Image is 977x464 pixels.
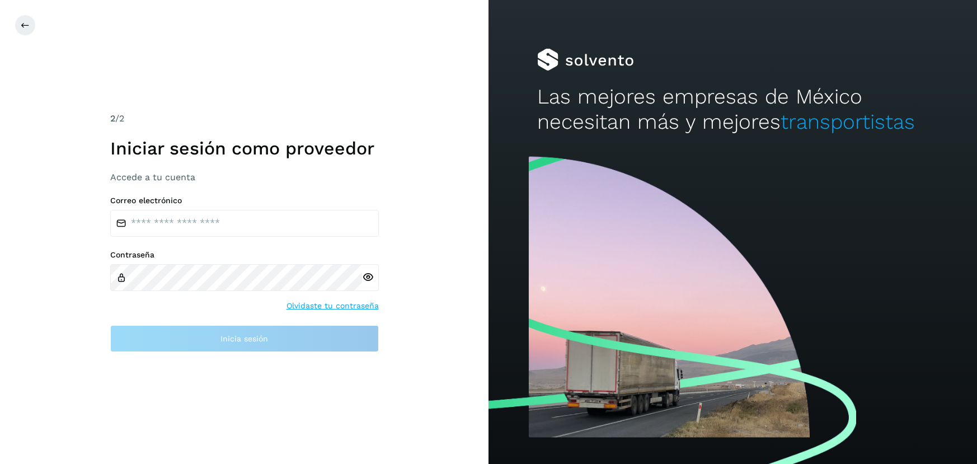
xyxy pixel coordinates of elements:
[220,335,268,343] span: Inicia sesión
[110,196,379,205] label: Correo electrónico
[110,138,379,159] h1: Iniciar sesión como proveedor
[110,250,379,260] label: Contraseña
[537,85,928,134] h2: Las mejores empresas de México necesitan más y mejores
[110,172,379,182] h3: Accede a tu cuenta
[110,113,115,124] span: 2
[286,300,379,312] a: Olvidaste tu contraseña
[110,325,379,352] button: Inicia sesión
[781,110,915,134] span: transportistas
[110,112,379,125] div: /2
